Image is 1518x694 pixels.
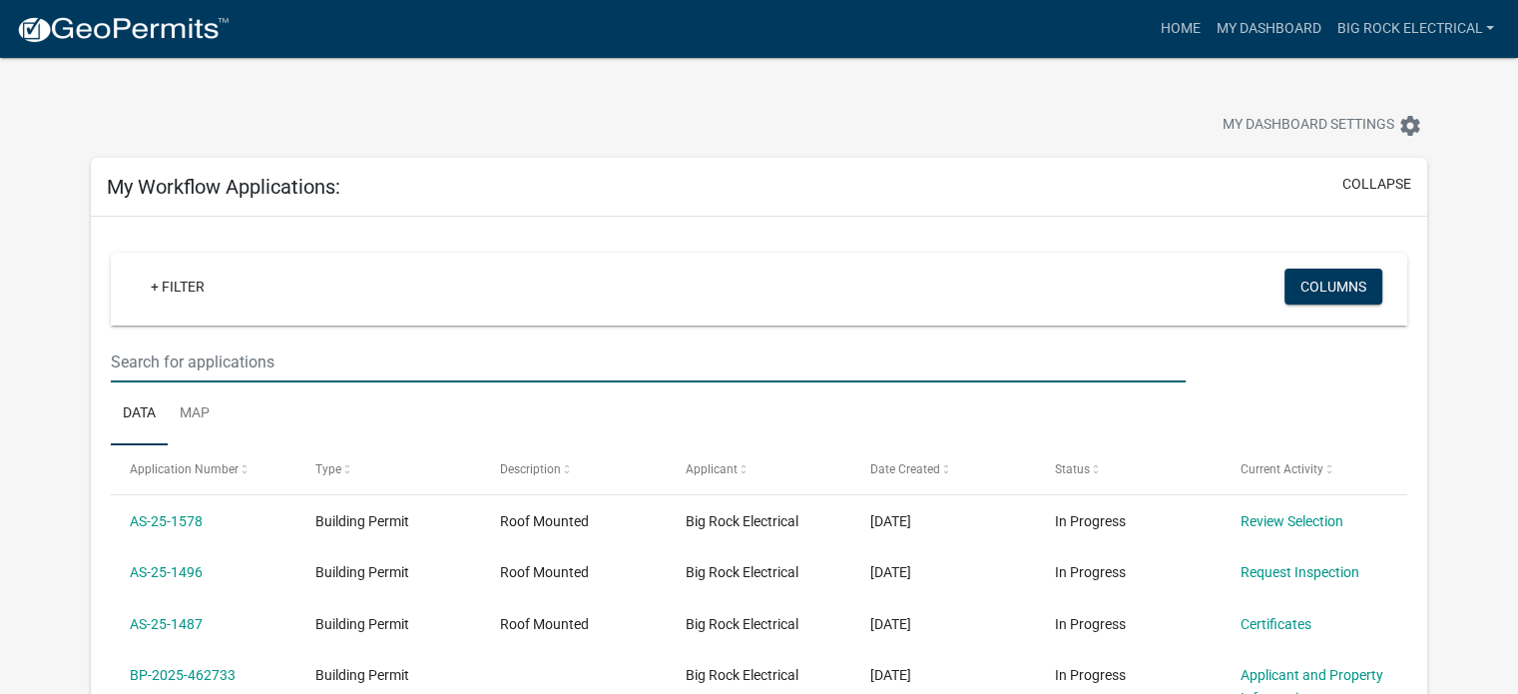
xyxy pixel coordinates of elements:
button: collapse [1342,174,1411,195]
span: 08/21/2025 [870,513,911,529]
span: Roof Mounted [500,513,589,529]
a: AS-25-1487 [130,616,203,632]
span: Date Created [870,462,940,476]
span: 08/12/2025 [870,667,911,683]
span: Roof Mounted [500,616,589,632]
span: In Progress [1055,667,1126,683]
button: My Dashboard Settingssettings [1207,106,1438,145]
a: Map [168,382,222,446]
datatable-header-cell: Date Created [851,445,1036,493]
span: Big Rock Electrical [686,513,798,529]
span: Status [1055,462,1090,476]
span: Building Permit [315,667,409,683]
a: Request Inspection [1241,564,1359,580]
datatable-header-cell: Applicant [666,445,850,493]
span: Big Rock Electrical [686,564,798,580]
span: Application Number [130,462,239,476]
a: Review Selection [1241,513,1343,529]
span: Big Rock Electrical [686,667,798,683]
span: Description [500,462,561,476]
span: Building Permit [315,513,409,529]
span: In Progress [1055,616,1126,632]
a: Big Rock Electrical [1328,10,1502,48]
span: In Progress [1055,513,1126,529]
span: Big Rock Electrical [686,616,798,632]
i: settings [1398,114,1422,138]
button: Columns [1284,269,1382,305]
span: In Progress [1055,564,1126,580]
input: Search for applications [111,342,1186,382]
span: My Dashboard Settings [1223,114,1394,138]
span: Applicant [686,462,738,476]
span: Building Permit [315,564,409,580]
datatable-header-cell: Application Number [111,445,295,493]
span: 08/13/2025 [870,564,911,580]
span: Current Activity [1241,462,1323,476]
a: AS-25-1496 [130,564,203,580]
span: Type [315,462,341,476]
a: AS-25-1578 [130,513,203,529]
a: + Filter [135,269,221,305]
span: Roof Mounted [500,564,589,580]
h5: My Workflow Applications: [107,175,340,199]
a: BP-2025-462733 [130,667,236,683]
datatable-header-cell: Type [295,445,480,493]
datatable-header-cell: Current Activity [1222,445,1406,493]
span: Building Permit [315,616,409,632]
a: Certificates [1241,616,1311,632]
datatable-header-cell: Description [481,445,666,493]
span: 08/13/2025 [870,616,911,632]
a: Data [111,382,168,446]
datatable-header-cell: Status [1036,445,1221,493]
a: Home [1152,10,1208,48]
a: My Dashboard [1208,10,1328,48]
